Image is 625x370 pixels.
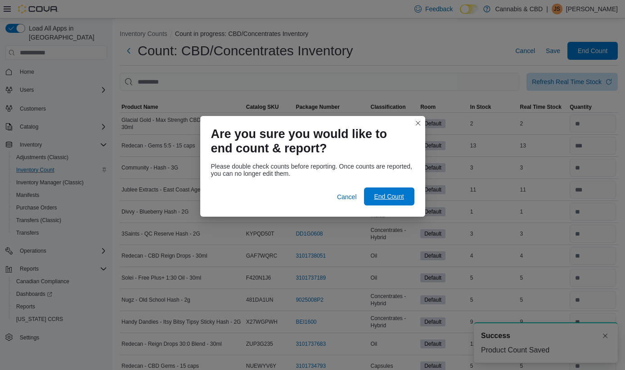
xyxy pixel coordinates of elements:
button: End Count [364,187,414,205]
button: Closes this modal window [413,118,423,129]
div: Please double check counts before reporting. Once counts are reported, you can no longer edit them. [211,163,414,177]
h1: Are you sure you would like to end count & report? [211,127,407,156]
span: End Count [374,192,404,201]
span: Cancel [337,192,357,201]
button: Cancel [333,188,360,206]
